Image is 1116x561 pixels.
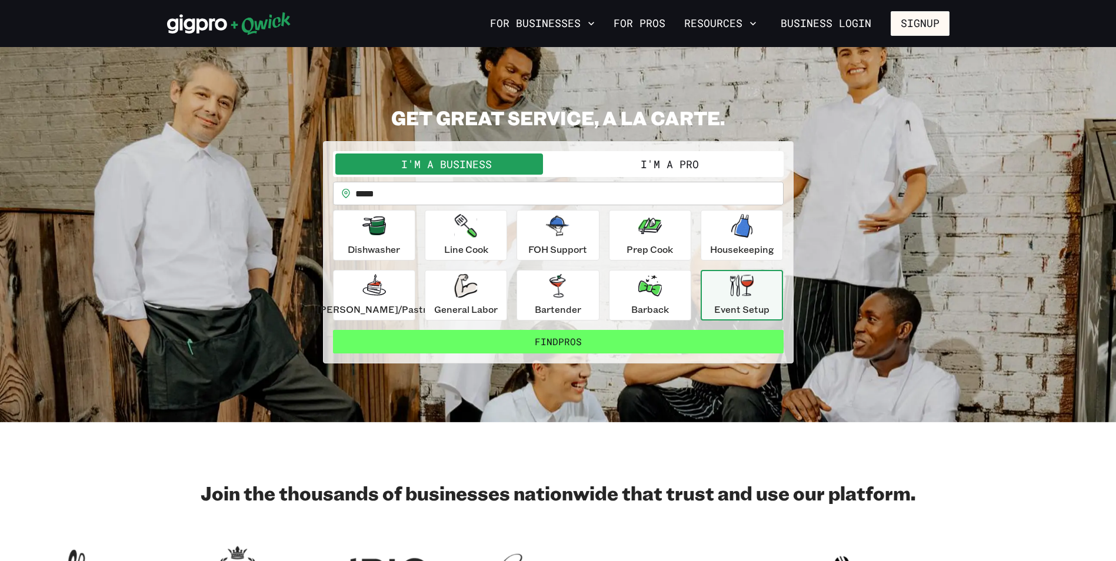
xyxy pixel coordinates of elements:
button: Resources [679,14,761,34]
h2: Join the thousands of businesses nationwide that trust and use our platform. [167,481,950,505]
button: Housekeeping [701,210,783,261]
button: Line Cook [425,210,507,261]
p: General Labor [434,302,498,316]
button: Prep Cook [609,210,691,261]
button: Signup [891,11,950,36]
p: Bartender [535,302,581,316]
button: I'm a Business [335,153,558,175]
button: FindPros [333,330,784,353]
a: For Pros [609,14,670,34]
button: Dishwasher [333,210,415,261]
button: For Businesses [485,14,599,34]
button: [PERSON_NAME]/Pastry [333,270,415,320]
button: Event Setup [701,270,783,320]
button: Barback [609,270,691,320]
p: FOH Support [528,242,587,256]
button: Bartender [517,270,599,320]
a: Business Login [771,11,881,36]
h2: GET GREAT SERVICE, A LA CARTE. [323,106,794,129]
button: FOH Support [517,210,599,261]
p: Barback [631,302,669,316]
p: Event Setup [714,302,769,316]
p: Prep Cook [627,242,673,256]
p: [PERSON_NAME]/Pastry [317,302,432,316]
p: Housekeeping [710,242,774,256]
p: Line Cook [444,242,488,256]
button: General Labor [425,270,507,320]
button: I'm a Pro [558,153,781,175]
p: Dishwasher [348,242,400,256]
